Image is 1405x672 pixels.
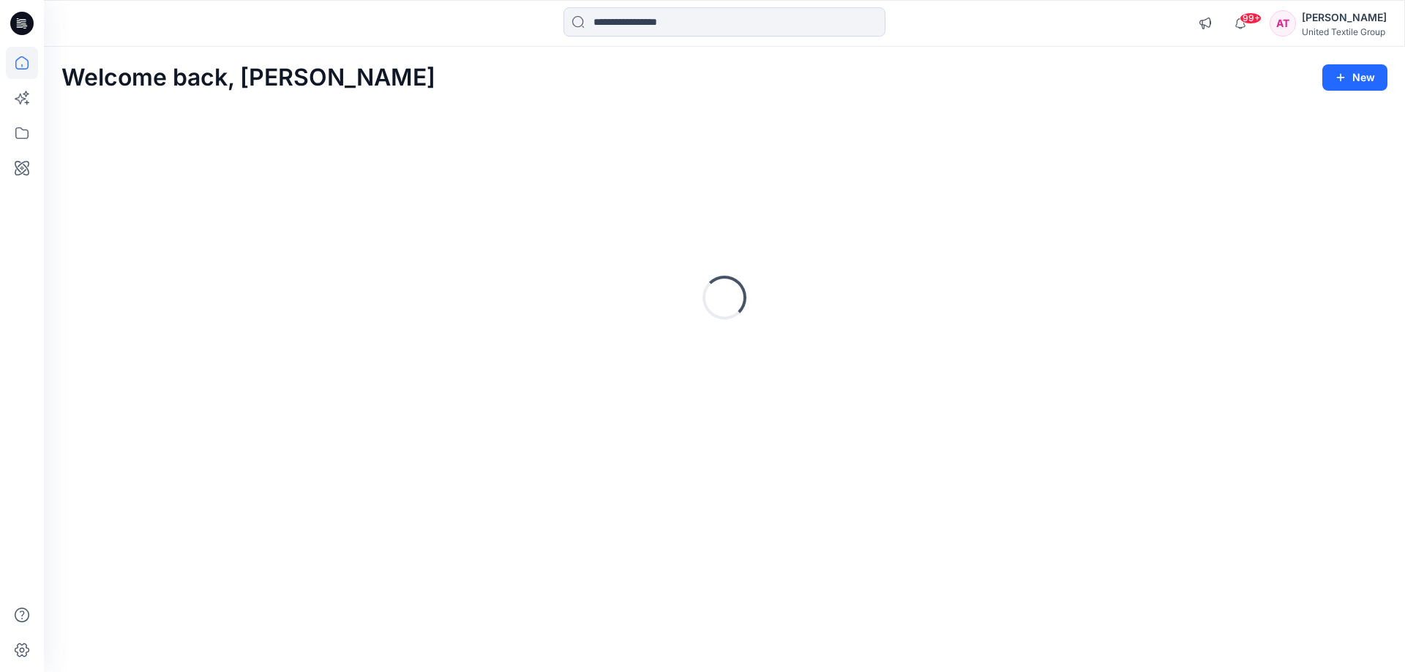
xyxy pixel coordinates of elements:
[1302,9,1387,26] div: [PERSON_NAME]
[1302,26,1387,37] div: United Textile Group
[1240,12,1262,24] span: 99+
[61,64,435,91] h2: Welcome back, [PERSON_NAME]
[1322,64,1387,91] button: New
[1270,10,1296,37] div: AT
